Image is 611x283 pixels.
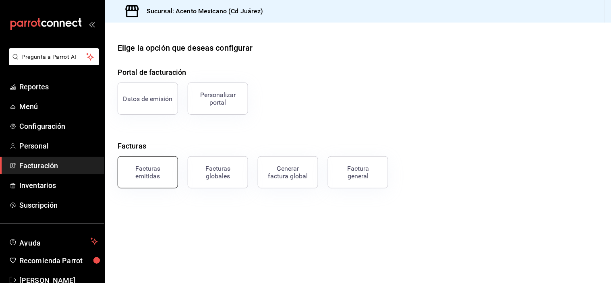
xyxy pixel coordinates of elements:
div: Personalizar portal [193,91,243,106]
button: Facturas globales [188,156,248,188]
div: Generar factura global [268,165,308,180]
button: Facturas emitidas [118,156,178,188]
span: Menú [19,101,98,112]
button: Generar factura global [258,156,318,188]
span: Suscripción [19,200,98,211]
h4: Facturas [118,140,598,151]
button: Personalizar portal [188,83,248,115]
span: Inventarios [19,180,98,191]
span: Reportes [19,81,98,92]
div: Factura general [338,165,378,180]
h4: Portal de facturación [118,67,598,78]
span: Configuración [19,121,98,132]
span: Personal [19,140,98,151]
button: Pregunta a Parrot AI [9,48,99,65]
div: Datos de emisión [123,95,173,103]
button: Datos de emisión [118,83,178,115]
h3: Sucursal: Acento Mexicano (Cd Juárez) [140,6,263,16]
div: Elige la opción que deseas configurar [118,42,253,54]
button: Factura general [328,156,388,188]
button: open_drawer_menu [89,21,95,27]
span: Facturación [19,160,98,171]
div: Facturas emitidas [123,165,173,180]
span: Recomienda Parrot [19,255,98,266]
div: Facturas globales [193,165,243,180]
a: Pregunta a Parrot AI [6,58,99,67]
span: Ayuda [19,237,87,246]
span: Pregunta a Parrot AI [22,53,87,61]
